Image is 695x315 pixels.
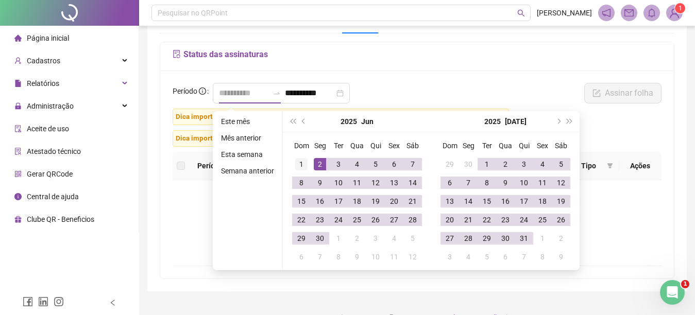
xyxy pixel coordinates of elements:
[679,5,682,12] span: 1
[385,229,403,248] td: 2025-07-04
[329,211,348,229] td: 2025-06-24
[173,48,662,61] h5: Status das assinaturas
[406,251,419,263] div: 12
[647,8,656,17] span: bell
[388,214,400,226] div: 27
[675,3,685,13] sup: Atualize o seu contato no menu Meus Dados
[311,136,329,155] th: Seg
[403,173,422,192] td: 2025-06-14
[366,248,385,266] td: 2025-07-10
[185,230,649,241] div: Não há dados
[555,158,567,170] div: 5
[581,160,602,171] span: Tipo
[459,192,478,211] td: 2025-07-14
[217,165,278,177] li: Semana anterior
[515,155,533,173] td: 2025-07-03
[329,192,348,211] td: 2025-06-17
[292,211,311,229] td: 2025-06-22
[329,173,348,192] td: 2025-06-10
[27,34,69,42] span: Página inicial
[311,211,329,229] td: 2025-06-23
[341,111,357,132] button: year panel
[555,214,567,226] div: 26
[462,251,474,263] div: 4
[311,229,329,248] td: 2025-06-30
[660,280,685,305] iframe: Intercom live chat
[388,232,400,244] div: 4
[478,155,496,173] td: 2025-07-01
[27,125,69,133] span: Aceite de uso
[515,136,533,155] th: Qui
[295,214,308,226] div: 22
[351,195,363,207] div: 18
[14,34,22,42] span: home
[499,158,512,170] div: 2
[403,211,422,229] td: 2025-06-28
[351,251,363,263] div: 9
[518,177,530,189] div: 10
[440,248,459,266] td: 2025-08-03
[176,134,228,142] span: Dica importante:
[388,195,400,207] div: 20
[38,296,48,307] span: linkedin
[406,158,419,170] div: 7
[369,232,382,244] div: 3
[348,211,366,229] td: 2025-06-25
[369,177,382,189] div: 12
[444,232,456,244] div: 27
[533,155,552,173] td: 2025-07-04
[478,136,496,155] th: Ter
[552,136,570,155] th: Sáb
[348,155,366,173] td: 2025-06-04
[444,158,456,170] div: 29
[295,177,308,189] div: 8
[332,214,345,226] div: 24
[369,158,382,170] div: 5
[314,195,326,207] div: 16
[555,177,567,189] div: 12
[496,173,515,192] td: 2025-07-09
[552,173,570,192] td: 2025-07-12
[369,195,382,207] div: 19
[217,115,278,128] li: Este mês
[496,136,515,155] th: Qua
[27,192,79,201] span: Central de ajuda
[366,155,385,173] td: 2025-06-05
[351,158,363,170] div: 4
[552,211,570,229] td: 2025-07-26
[273,89,281,97] span: to
[555,251,567,263] div: 9
[332,232,345,244] div: 1
[366,211,385,229] td: 2025-06-26
[533,136,552,155] th: Sex
[54,296,64,307] span: instagram
[444,214,456,226] div: 20
[385,173,403,192] td: 2025-06-13
[14,102,22,110] span: lock
[292,248,311,266] td: 2025-07-06
[536,177,549,189] div: 11
[27,215,94,223] span: Clube QR - Beneficios
[385,248,403,266] td: 2025-07-11
[388,158,400,170] div: 6
[295,251,308,263] div: 6
[329,136,348,155] th: Ter
[518,251,530,263] div: 7
[385,211,403,229] td: 2025-06-27
[14,148,22,155] span: solution
[462,214,474,226] div: 21
[403,229,422,248] td: 2025-07-05
[295,195,308,207] div: 15
[478,173,496,192] td: 2025-07-08
[403,136,422,155] th: Sáb
[385,155,403,173] td: 2025-06-06
[667,5,682,21] img: 72137
[406,214,419,226] div: 28
[518,214,530,226] div: 24
[388,177,400,189] div: 13
[311,173,329,192] td: 2025-06-09
[27,57,60,65] span: Cadastros
[481,195,493,207] div: 15
[292,229,311,248] td: 2025-06-29
[624,8,634,17] span: mail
